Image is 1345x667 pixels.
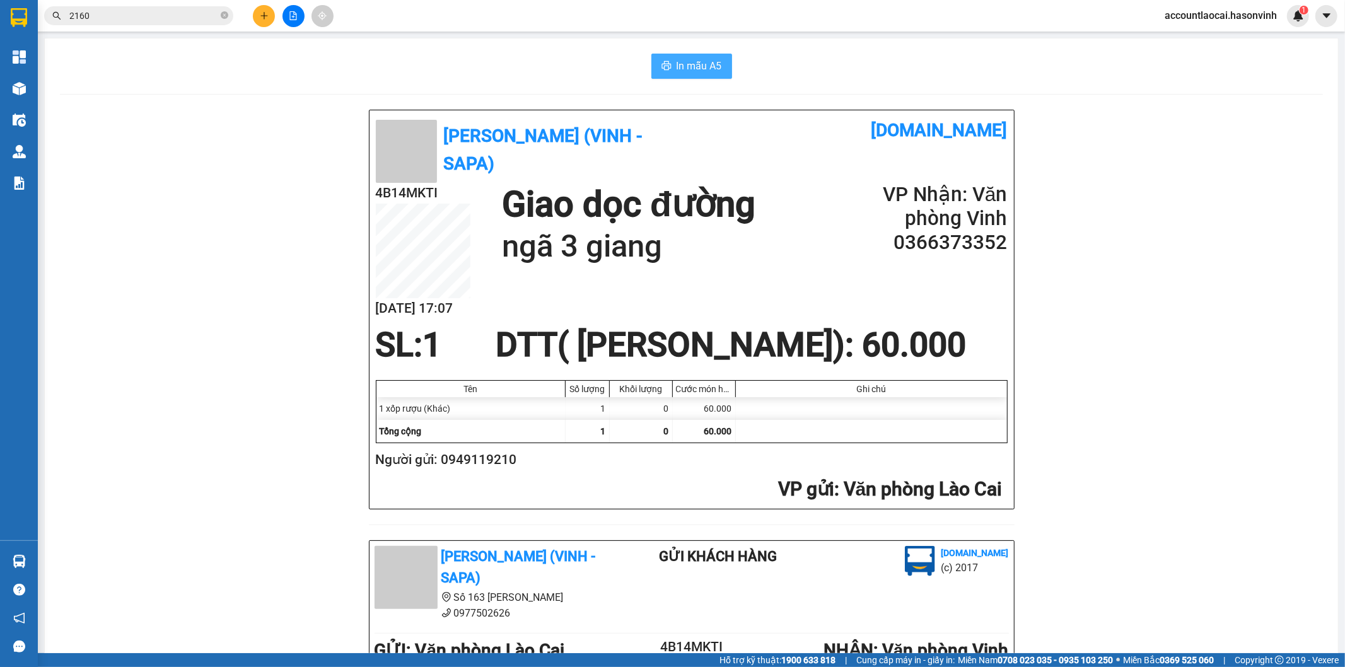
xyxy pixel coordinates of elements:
b: [DOMAIN_NAME] [941,548,1009,558]
span: Tổng cộng [380,426,422,436]
strong: 0708 023 035 - 0935 103 250 [998,655,1113,665]
button: caret-down [1315,5,1337,27]
button: printerIn mẫu A5 [651,54,732,79]
h2: : Văn phòng Lào Cai [376,477,1003,502]
h2: 4B14MKTI [376,183,470,204]
div: Khối lượng [613,384,669,394]
img: warehouse-icon [13,145,26,158]
span: plus [260,11,269,20]
div: 60.000 [673,397,736,420]
sup: 1 [1300,6,1308,14]
span: close-circle [221,10,228,22]
span: SL: [376,325,423,364]
span: | [845,653,847,667]
div: Tên [380,384,562,394]
strong: 0369 525 060 [1160,655,1214,665]
h1: ngã 3 giang [502,226,755,267]
img: logo.jpg [905,546,935,576]
li: 0977502626 [375,605,609,621]
input: Tìm tên, số ĐT hoặc mã đơn [69,9,218,23]
button: plus [253,5,275,27]
span: | [1223,653,1225,667]
div: 0 [610,397,673,420]
span: copyright [1275,656,1284,664]
span: 60.000 [704,426,732,436]
span: aim [318,11,327,20]
span: In mẫu A5 [677,58,722,74]
b: [PERSON_NAME] (Vinh - Sapa) [53,16,189,64]
h2: 4B14MKTI [639,637,745,658]
img: logo-vxr [11,8,27,27]
span: Cung cấp máy in - giấy in: [856,653,955,667]
h2: VP Nhận: Văn phòng Vinh [856,183,1007,231]
span: question-circle [13,584,25,596]
b: [DOMAIN_NAME] [871,120,1008,141]
span: file-add [289,11,298,20]
span: VP gửi [778,478,834,500]
h2: VP Nhận: Văn phòng Vinh [66,73,305,153]
span: 1 [1301,6,1306,14]
b: GỬI : Văn phòng Lào Cai [375,640,565,661]
span: 1 [423,325,442,364]
button: file-add [282,5,305,27]
img: warehouse-icon [13,113,26,127]
h2: Người gửi: 0949119210 [376,449,1003,470]
span: 0 [664,426,669,436]
span: phone [441,608,451,618]
div: 1 [566,397,610,420]
b: [PERSON_NAME] (Vinh - Sapa) [443,125,643,174]
img: solution-icon [13,177,26,190]
b: [PERSON_NAME] (Vinh - Sapa) [441,548,596,586]
span: 1 [601,426,606,436]
span: accountlaocai.hasonvinh [1155,8,1287,23]
strong: 1900 633 818 [781,655,836,665]
img: dashboard-icon [13,50,26,64]
img: icon-new-feature [1293,10,1304,21]
div: Cước món hàng [676,384,732,394]
h2: 0366373352 [856,231,1007,255]
span: ⚪️ [1116,658,1120,663]
span: environment [441,592,451,602]
span: DTT( [PERSON_NAME]) : 60.000 [496,325,966,364]
button: aim [312,5,334,27]
b: [DOMAIN_NAME] [168,10,305,31]
li: Số 163 [PERSON_NAME] [375,589,609,605]
span: Miền Bắc [1123,653,1214,667]
h2: [DATE] 17:07 [376,298,470,319]
span: search [52,11,61,20]
b: NHẬN : Văn phòng Vinh [824,640,1009,661]
h2: 6845CDV8 [7,73,102,94]
span: notification [13,612,25,624]
span: Miền Nam [958,653,1113,667]
span: caret-down [1321,10,1332,21]
span: message [13,641,25,652]
img: warehouse-icon [13,82,26,95]
span: Hỗ trợ kỹ thuật: [719,653,836,667]
img: warehouse-icon [13,555,26,568]
div: Ghi chú [739,384,1004,394]
h1: Giao dọc đường [502,183,755,226]
span: close-circle [221,11,228,19]
b: Gửi khách hàng [659,548,777,564]
div: 1 xốp rượu (Khác) [376,397,566,420]
li: (c) 2017 [941,560,1009,576]
div: Số lượng [569,384,606,394]
span: printer [661,61,672,72]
